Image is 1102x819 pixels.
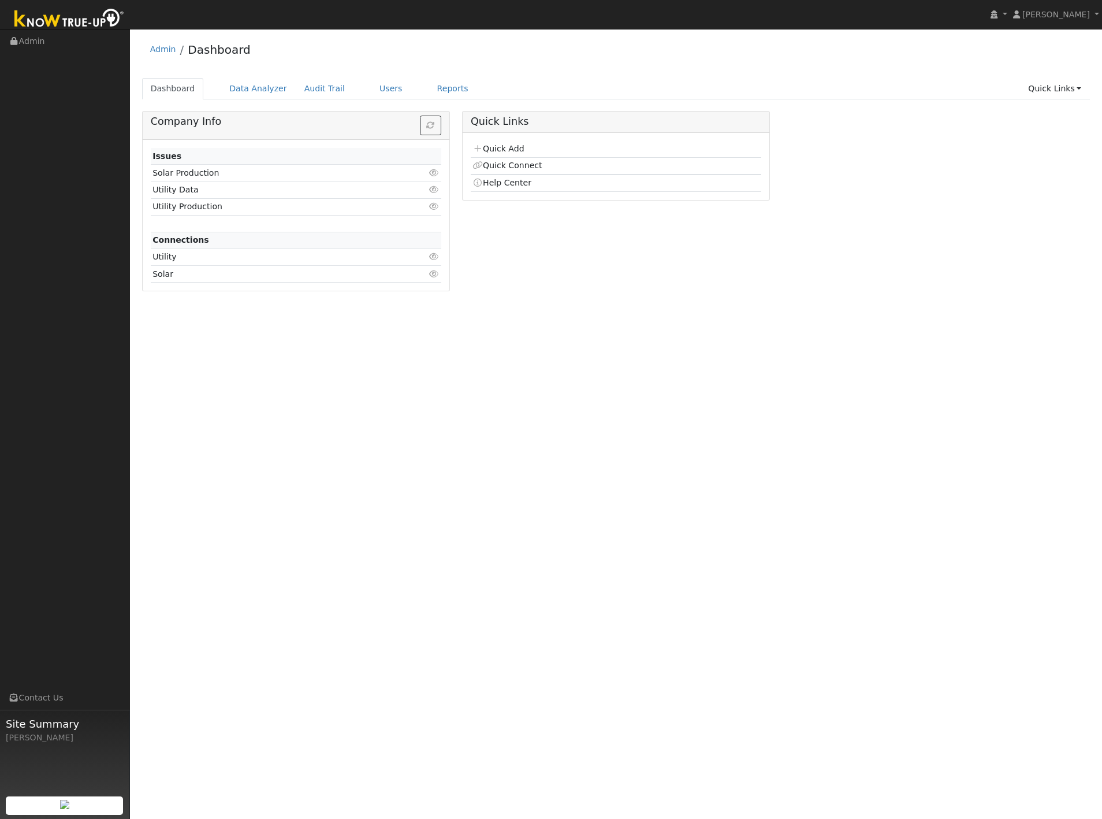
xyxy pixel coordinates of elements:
[151,165,394,181] td: Solar Production
[9,6,130,32] img: Know True-Up
[6,716,124,732] span: Site Summary
[429,270,440,278] i: Click to view
[1022,10,1090,19] span: [PERSON_NAME]
[429,253,440,261] i: Click to view
[221,78,296,99] a: Data Analyzer
[151,198,394,215] td: Utility Production
[151,266,394,283] td: Solar
[151,249,394,265] td: Utility
[471,116,761,128] h5: Quick Links
[429,202,440,210] i: Click to view
[429,169,440,177] i: Click to view
[150,45,176,54] a: Admin
[151,116,441,128] h5: Company Info
[472,144,524,153] a: Quick Add
[151,181,394,198] td: Utility Data
[472,178,531,187] a: Help Center
[429,186,440,194] i: Click to view
[188,43,251,57] a: Dashboard
[296,78,353,99] a: Audit Trail
[152,235,209,244] strong: Connections
[60,800,69,809] img: retrieve
[429,78,477,99] a: Reports
[152,151,181,161] strong: Issues
[1019,78,1090,99] a: Quick Links
[142,78,204,99] a: Dashboard
[472,161,542,170] a: Quick Connect
[6,732,124,744] div: [PERSON_NAME]
[371,78,411,99] a: Users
